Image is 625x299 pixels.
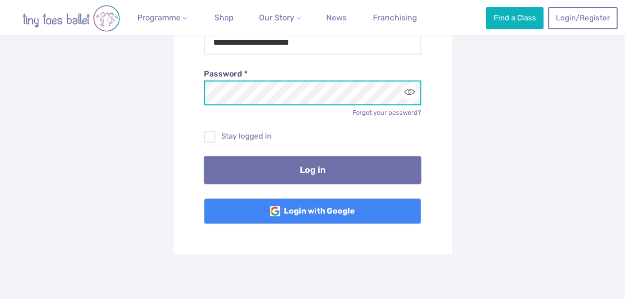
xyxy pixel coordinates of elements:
[204,198,421,224] a: Login with Google
[403,86,416,99] button: Toggle password visibility
[373,13,417,22] span: Franchising
[214,13,234,22] span: Shop
[255,8,305,28] a: Our Story
[270,206,280,216] img: Google Logo
[486,7,543,29] a: Find a Class
[369,8,421,28] a: Franchising
[322,8,351,28] a: News
[259,13,294,22] span: Our Story
[204,131,421,142] label: Stay logged in
[326,13,347,22] span: News
[133,8,191,28] a: Programme
[11,5,131,32] img: tiny toes ballet
[548,7,618,29] a: Login/Register
[204,156,421,184] button: Log in
[137,13,180,22] span: Programme
[204,69,421,79] label: Password *
[210,8,238,28] a: Shop
[353,109,421,116] a: Forgot your password?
